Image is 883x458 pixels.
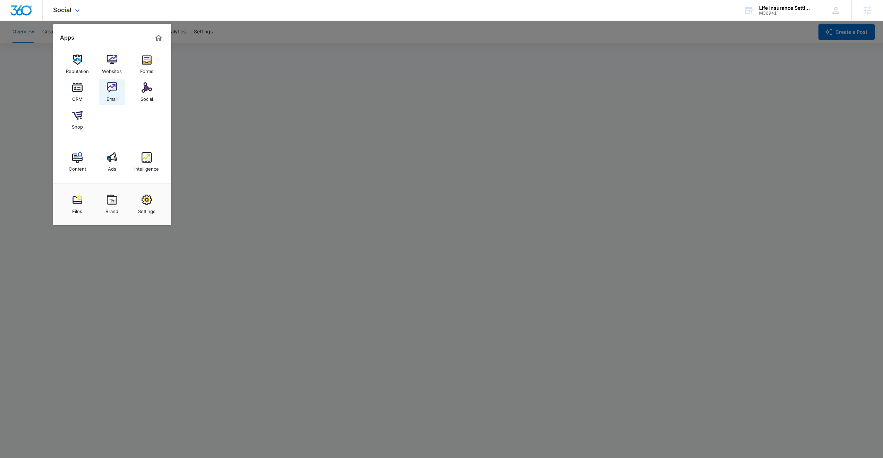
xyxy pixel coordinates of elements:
div: Websites [102,65,122,74]
h2: Apps [60,34,74,41]
div: Intelligence [134,163,159,172]
div: Social [141,93,153,102]
div: Files [72,205,82,214]
a: Shop [64,107,91,133]
div: Forms [140,65,153,74]
a: Forms [134,51,160,77]
a: Settings [134,191,160,218]
a: CRM [64,79,91,105]
div: CRM [72,93,83,102]
div: Content [69,163,86,172]
a: Ads [99,149,125,175]
a: Websites [99,51,125,77]
div: account id [759,11,810,16]
div: Shop [72,121,83,130]
a: Email [99,79,125,105]
span: Social [53,6,71,14]
a: Files [64,191,91,218]
a: Reputation [64,51,91,77]
a: Marketing 360® Dashboard [153,32,164,43]
div: Settings [138,205,155,214]
a: Brand [99,191,125,218]
div: account name [759,5,810,11]
a: Intelligence [134,149,160,175]
div: Ads [108,163,116,172]
div: Email [107,93,118,102]
div: Reputation [66,65,89,74]
div: Brand [105,205,118,214]
a: Content [64,149,91,175]
a: Social [134,79,160,105]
